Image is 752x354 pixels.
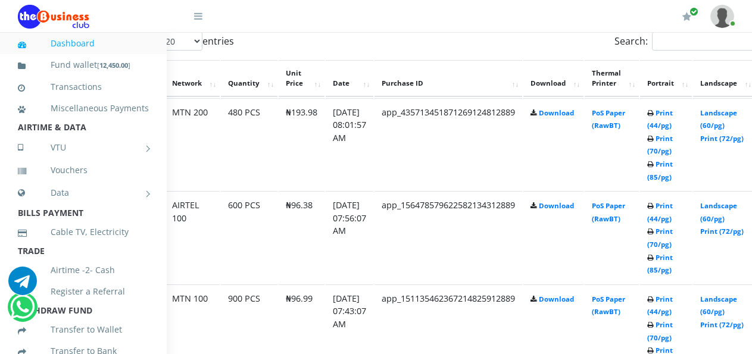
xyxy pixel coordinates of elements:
th: Quantity: activate to sort column ascending [221,60,277,97]
a: Data [18,178,149,208]
b: 12,450.00 [99,61,128,70]
a: PoS Paper (RawBT) [592,108,625,130]
th: Network: activate to sort column ascending [165,60,220,97]
img: User [710,5,734,28]
a: Register a Referral [18,278,149,305]
a: Transactions [18,73,149,101]
small: [ ] [97,61,130,70]
th: Unit Price: activate to sort column ascending [279,60,324,97]
a: PoS Paper (RawBT) [592,201,625,223]
td: ₦193.98 [279,98,324,190]
th: Thermal Printer: activate to sort column ascending [585,60,639,97]
a: Fund wallet[12,450.00] [18,51,149,79]
i: Renew/Upgrade Subscription [682,12,691,21]
a: Miscellaneous Payments [18,95,149,122]
th: Download: activate to sort column ascending [523,60,583,97]
a: Print (44/pg) [647,108,673,130]
a: Vouchers [18,156,149,184]
a: Print (70/pg) [647,134,673,156]
td: [DATE] 08:01:57 AM [326,98,373,190]
a: Print (44/pg) [647,295,673,317]
a: Print (85/pg) [647,159,673,181]
a: Print (70/pg) [647,227,673,249]
label: Show entries [133,32,234,51]
a: Download [539,108,574,117]
a: Print (72/pg) [700,134,744,143]
th: Date: activate to sort column ascending [326,60,373,97]
a: Transfer to Wallet [18,316,149,343]
a: VTU [18,133,149,162]
a: Landscape (60/pg) [700,108,737,130]
span: Renew/Upgrade Subscription [689,7,698,16]
a: Airtime -2- Cash [18,256,149,284]
img: Logo [18,5,89,29]
td: 480 PCS [221,98,277,190]
a: Landscape (60/pg) [700,201,737,223]
a: Print (72/pg) [700,227,744,236]
td: app_156478579622582134312889 [375,191,522,283]
td: app_435713451871269124812889 [375,98,522,190]
th: Portrait: activate to sort column ascending [640,60,692,97]
a: Dashboard [18,30,149,57]
td: AIRTEL 100 [165,191,220,283]
select: Showentries [158,32,202,51]
a: Print (85/pg) [647,253,673,275]
td: 600 PCS [221,191,277,283]
a: Chat for support [10,302,35,321]
a: Print (44/pg) [647,201,673,223]
a: Print (70/pg) [647,320,673,342]
td: [DATE] 07:56:07 AM [326,191,373,283]
td: ₦96.38 [279,191,324,283]
a: Download [539,201,574,210]
a: Print (72/pg) [700,320,744,329]
a: PoS Paper (RawBT) [592,295,625,317]
a: Cable TV, Electricity [18,218,149,246]
td: MTN 200 [165,98,220,190]
th: Purchase ID: activate to sort column ascending [375,60,522,97]
a: Chat for support [8,275,37,295]
a: Landscape (60/pg) [700,295,737,317]
a: Download [539,295,574,303]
